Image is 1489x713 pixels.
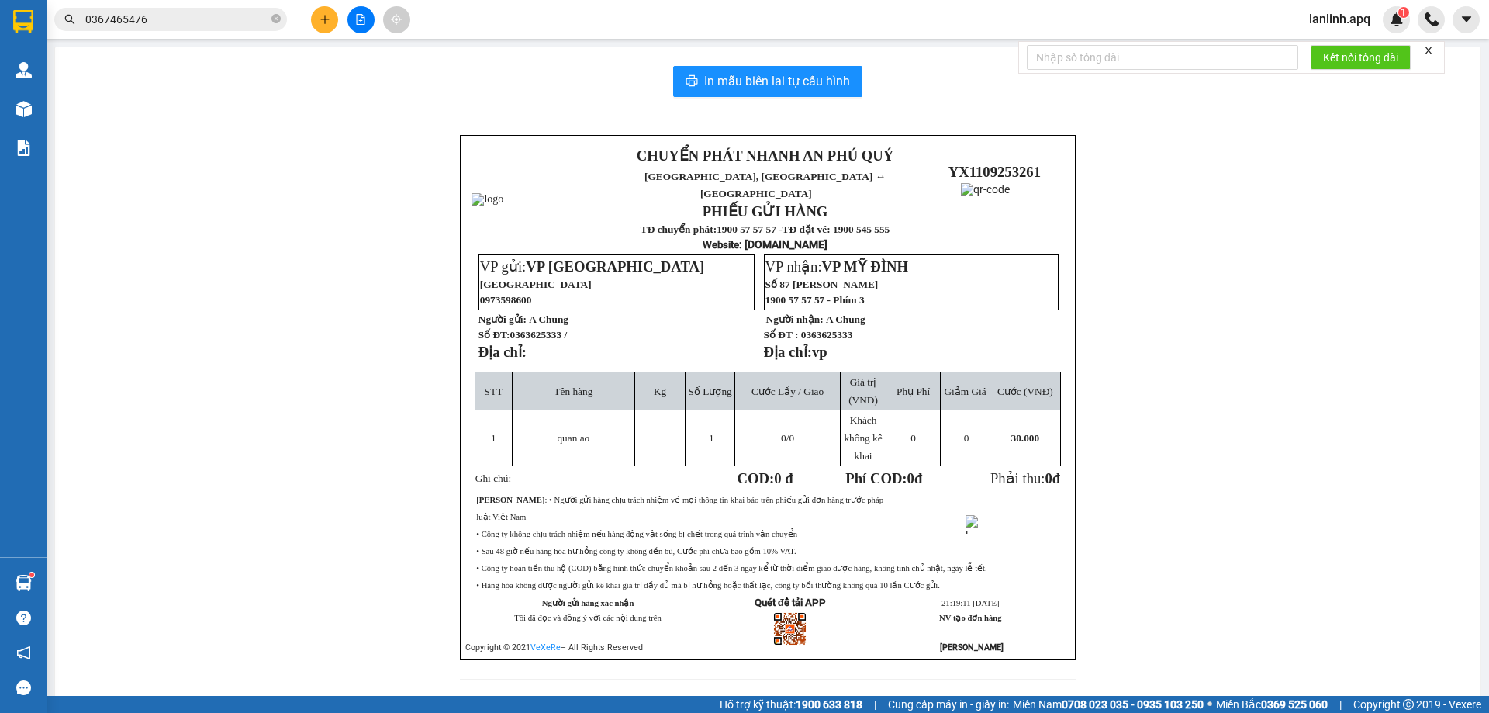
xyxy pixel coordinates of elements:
strong: Địa chỉ: [478,344,527,360]
span: 0 đ [774,470,793,486]
span: quan ao [557,432,589,444]
span: Cước Lấy / Giao [751,386,824,397]
img: qr-code [961,183,1028,251]
img: logo [472,193,503,206]
span: plus [320,14,330,25]
span: • Công ty hoàn tiền thu hộ (COD) bằng hình thức chuyển khoản sau 2 đến 3 ngày kể từ thời điểm gia... [476,564,986,573]
strong: : [DOMAIN_NAME] [703,238,827,251]
strong: COD: [738,470,793,486]
span: Giá trị (VNĐ) [848,376,878,406]
span: search [64,14,75,25]
span: 0 [781,432,786,444]
img: warehouse-icon [16,101,32,117]
span: Phụ Phí [897,386,930,397]
span: In mẫu biên lai tự cấu hình [704,71,850,91]
strong: [PERSON_NAME] [476,496,544,504]
span: 1 [709,432,714,444]
span: : • Người gửi hàng chịu trách nhiệm về mọi thông tin khai báo trên phiếu gửi đơn hàng trước pháp ... [476,496,883,521]
img: solution-icon [16,140,32,156]
span: lanlinh.apq [1297,9,1383,29]
strong: 0708 023 035 - 0935 103 250 [1062,698,1204,711]
a: VeXeRe [530,642,561,652]
span: 30.000 [1011,432,1040,444]
span: • Sau 48 giờ nếu hàng hóa hư hỏng công ty không đền bù, Cước phí chưa bao gồm 10% VAT. [476,547,796,556]
span: • Hàng hóa không được người gửi kê khai giá trị đầy đủ mà bị hư hỏng hoặc thất lạc, công ty bồi t... [476,581,940,590]
span: Số 87 [PERSON_NAME] [765,279,879,290]
span: /0 [781,432,794,444]
button: file-add [347,6,375,33]
span: VP MỸ ĐÌNH [822,258,909,275]
strong: Người nhận: [766,313,824,325]
span: file-add [355,14,366,25]
strong: 0369 525 060 [1261,698,1328,711]
span: Giảm Giá [944,386,986,397]
span: Website [703,239,739,251]
button: caret-down [1453,6,1480,33]
strong: Số ĐT: [478,329,567,341]
button: Kết nối tổng đài [1311,45,1411,70]
span: 0 [964,432,969,444]
span: Tôi đã đọc và đồng ý với các nội dung trên [514,614,662,622]
strong: NV tạo đơn hàng [939,614,1001,622]
span: caret-down [1460,12,1473,26]
strong: PHIẾU GỬI HÀNG [703,203,828,220]
span: aim [391,14,402,25]
span: [GEOGRAPHIC_DATA] [480,279,592,290]
span: Số Lượng [689,386,732,397]
span: VP nhận: [765,258,909,275]
img: icon-new-feature [1390,12,1404,26]
span: Cung cấp máy in - giấy in: [888,696,1009,713]
strong: Địa chỉ: [764,344,812,360]
span: question-circle [16,611,31,625]
input: Nhập số tổng đài [1027,45,1298,70]
img: warehouse-icon [16,62,32,78]
span: Hỗ trợ kỹ thuật: [720,696,862,713]
span: Miền Bắc [1216,696,1328,713]
span: Copyright © 2021 – All Rights Reserved [465,642,643,652]
span: Kết nối tổng đài [1323,49,1398,66]
span: 0 [910,432,916,444]
span: 0 [907,470,914,486]
span: Cước (VNĐ) [997,386,1053,397]
span: close-circle [271,14,281,23]
span: 21:19:11 [DATE] [941,599,999,607]
strong: [PERSON_NAME] [940,642,1004,652]
span: ⚪️ [1207,701,1212,708]
span: message [16,680,31,695]
strong: CHUYỂN PHÁT NHANH AN PHÚ QUÝ [637,147,893,164]
span: printer [686,74,698,89]
span: vp [812,344,827,360]
span: close [1423,45,1434,56]
span: copyright [1403,699,1414,710]
strong: Quét để tải APP [755,597,826,608]
span: 1900 57 57 57 - Phím 3 [765,294,865,306]
span: đ [1052,470,1060,486]
span: STT [485,386,503,397]
span: VP gửi: [480,258,704,275]
button: plus [311,6,338,33]
span: 0363625333 [801,329,853,341]
strong: TĐ chuyển phát: [641,223,717,235]
sup: 1 [29,573,34,577]
span: 0973598600 [480,294,532,306]
span: 0 [1045,470,1052,486]
span: Tên hàng [554,386,592,397]
strong: 1900 633 818 [796,698,862,711]
strong: Số ĐT : [764,329,799,341]
button: printerIn mẫu biên lai tự cấu hình [673,66,862,97]
span: | [1339,696,1342,713]
span: close-circle [271,12,281,27]
span: A Chung [529,313,568,325]
span: Miền Nam [1013,696,1204,713]
strong: TĐ đặt vé: 1900 545 555 [783,223,890,235]
span: Ghi chú: [475,472,511,484]
span: YX1109253261 [948,164,1041,180]
img: logo [966,515,984,534]
span: 1 [491,432,496,444]
img: warehouse-icon [16,575,32,591]
img: phone-icon [1425,12,1439,26]
input: Tìm tên, số ĐT hoặc mã đơn [85,11,268,28]
span: 1 [1401,7,1406,18]
span: | [874,696,876,713]
span: VP [GEOGRAPHIC_DATA] [526,258,704,275]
